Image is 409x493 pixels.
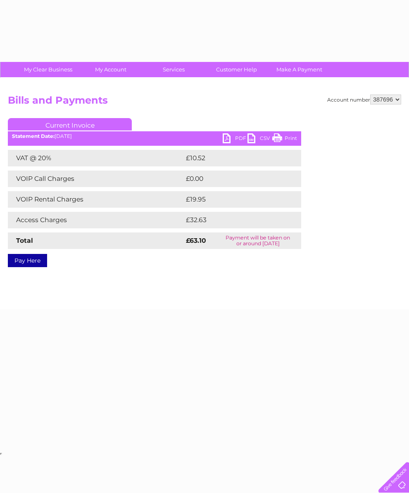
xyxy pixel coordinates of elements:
a: CSV [247,133,272,145]
td: £19.95 [184,191,284,208]
a: Services [140,62,208,77]
strong: £63.10 [186,237,206,244]
td: VOIP Rental Charges [8,191,184,208]
a: My Clear Business [14,62,82,77]
a: My Account [77,62,145,77]
td: £10.52 [184,150,284,166]
a: Make A Payment [265,62,333,77]
td: VAT @ 20% [8,150,184,166]
a: PDF [223,133,247,145]
div: Account number [327,95,401,104]
td: Payment will be taken on or around [DATE] [214,232,301,249]
td: VOIP Call Charges [8,171,184,187]
td: £0.00 [184,171,282,187]
td: £32.63 [184,212,284,228]
a: Print [272,133,297,145]
h2: Bills and Payments [8,95,401,110]
a: Current Invoice [8,118,132,130]
a: Pay Here [8,254,47,267]
b: Statement Date: [12,133,55,139]
strong: Total [16,237,33,244]
div: [DATE] [8,133,301,139]
a: Customer Help [202,62,271,77]
td: Access Charges [8,212,184,228]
